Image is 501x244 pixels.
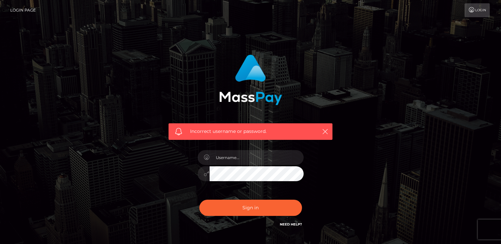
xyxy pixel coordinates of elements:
[210,150,304,165] input: Username...
[465,3,490,17] a: Login
[219,55,282,105] img: MassPay Login
[280,222,302,226] a: Need Help?
[10,3,36,17] a: Login Page
[190,128,311,135] span: Incorrect username or password.
[199,200,302,216] button: Sign in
